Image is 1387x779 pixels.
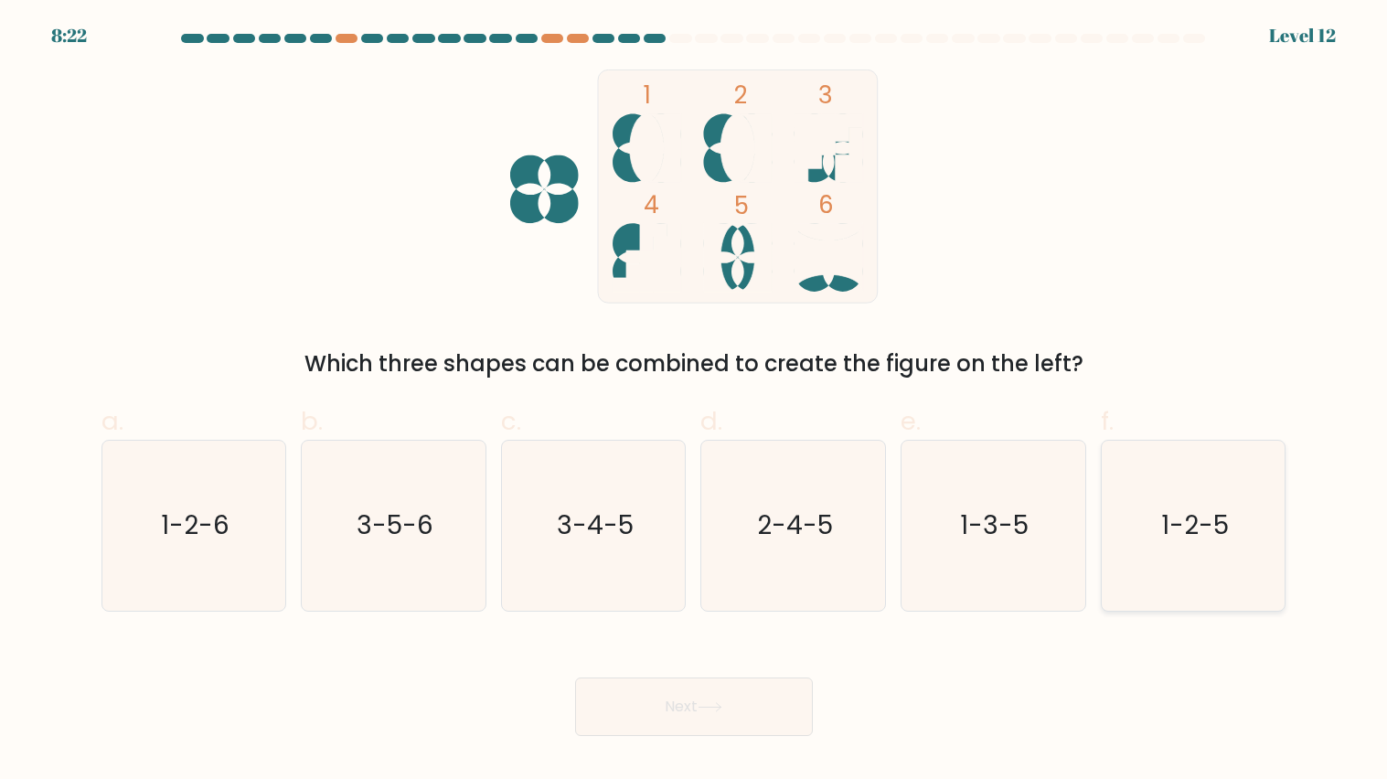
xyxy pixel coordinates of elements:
[734,189,749,222] tspan: 5
[575,678,813,736] button: Next
[1101,403,1114,439] span: f.
[1269,22,1336,49] div: Level 12
[1161,507,1229,543] text: 1-2-5
[700,403,722,439] span: d.
[112,347,1275,380] div: Which three shapes can be combined to create the figure on the left?
[357,507,433,543] text: 3-5-6
[501,403,521,439] span: c.
[901,403,921,439] span: e.
[101,403,123,439] span: a.
[161,507,229,543] text: 1-2-6
[643,79,650,112] tspan: 1
[557,507,634,543] text: 3-4-5
[301,403,323,439] span: b.
[818,79,833,112] tspan: 3
[51,22,87,49] div: 8:22
[734,79,747,112] tspan: 2
[961,507,1030,543] text: 1-3-5
[818,188,834,221] tspan: 6
[643,188,658,221] tspan: 4
[757,507,833,543] text: 2-4-5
